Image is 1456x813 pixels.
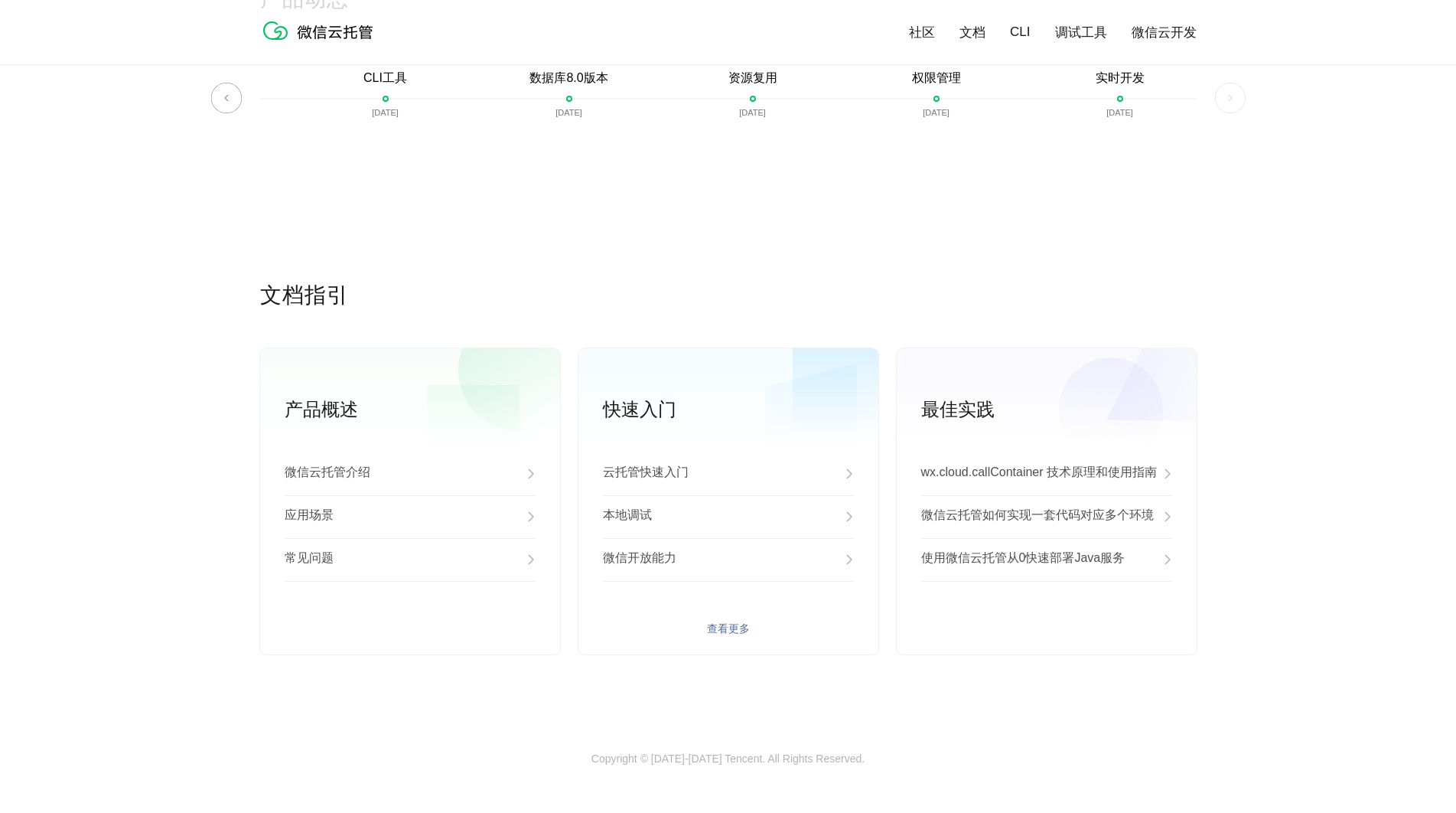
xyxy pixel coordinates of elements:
p: 微信云托管如何实现一套代码对应多个环境 [921,508,1154,526]
p: 云托管快速入门 [603,465,689,483]
p: 文档指引 [260,281,1197,312]
a: 查看更多 [285,622,536,636]
a: CLI [1010,24,1030,40]
a: 常见问题 [285,538,536,581]
a: 微信云托管 [260,35,383,48]
p: CLI工具 [363,70,407,87]
a: 微信云开发 [1132,24,1197,41]
p: 应用场景 [285,508,334,526]
a: 微信开放能力 [603,538,854,581]
p: 最佳实践 [921,397,1197,422]
p: [DATE] [739,108,766,117]
p: 微信云托管介绍 [285,465,370,483]
a: 云托管快速入门 [603,452,854,495]
a: 微信云托管如何实现一套代码对应多个环境 [921,495,1172,538]
p: 本地调试 [603,508,652,526]
p: 快速入门 [603,397,878,422]
p: 数据库8.0版本 [529,70,607,87]
a: wx.cloud.callContainer 技术原理和使用指南 [921,452,1172,495]
p: [DATE] [372,108,399,117]
p: 微信开放能力 [603,550,676,569]
p: 资源复用 [728,70,777,87]
a: 文档 [959,24,985,41]
p: [DATE] [923,108,949,117]
p: [DATE] [1106,108,1133,117]
a: 查看更多 [603,622,854,636]
a: 使用微信云托管从0快速部署Java服务 [921,538,1172,581]
p: 实时开发 [1096,70,1145,87]
p: Copyright © [DATE]-[DATE] Tencent. All Rights Reserved. [591,753,865,768]
p: 权限管理 [912,70,961,87]
a: 社区 [909,24,935,41]
p: [DATE] [555,108,582,117]
a: 微信云托管介绍 [285,452,536,495]
p: 常见问题 [285,550,334,569]
a: 本地调试 [603,495,854,538]
a: 调试工具 [1055,24,1107,41]
a: 应用场景 [285,495,536,538]
a: 查看更多 [921,622,1172,636]
p: 产品概述 [285,397,560,422]
img: 微信云托管 [260,15,383,46]
p: 使用微信云托管从0快速部署Java服务 [921,550,1125,569]
p: wx.cloud.callContainer 技术原理和使用指南 [921,465,1158,483]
